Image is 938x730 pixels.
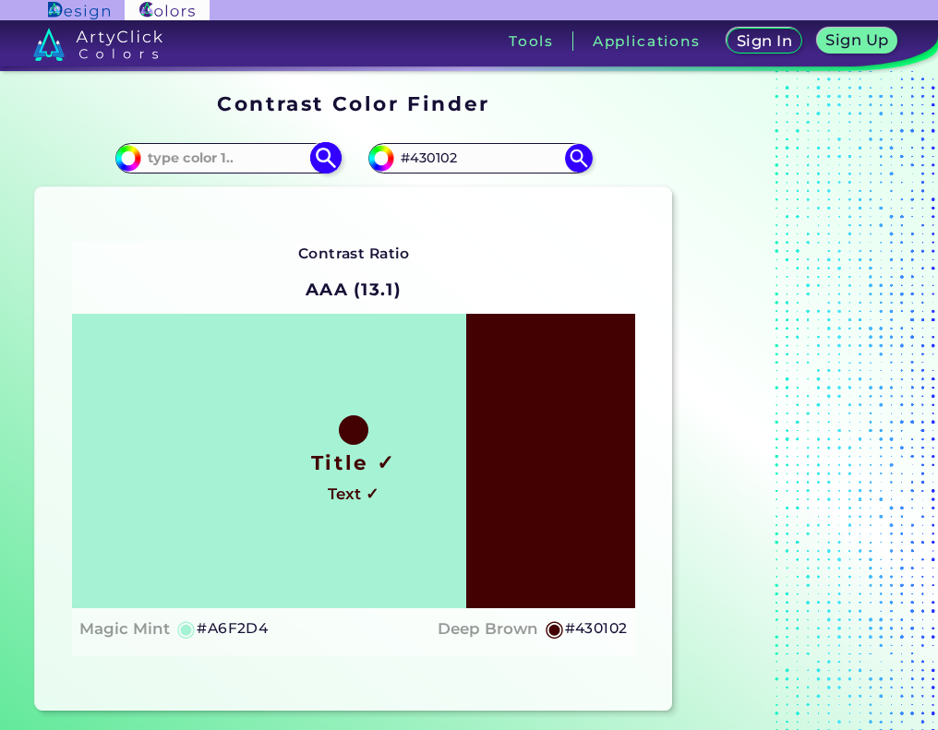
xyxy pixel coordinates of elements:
[565,144,593,172] img: icon search
[311,449,396,476] h1: Title ✓
[33,28,163,61] img: logo_artyclick_colors_white.svg
[545,617,565,640] h5: ◉
[565,616,628,640] h5: #430102
[394,146,566,171] input: type color 2..
[309,142,342,174] img: icon search
[740,34,790,48] h5: Sign In
[438,616,538,642] h4: Deep Brown
[217,90,489,117] h1: Contrast Color Finder
[509,34,554,48] h3: Tools
[593,34,701,48] h3: Applications
[298,245,410,262] strong: Contrast Ratio
[829,33,886,47] h5: Sign Up
[821,30,894,53] a: Sign Up
[197,616,268,640] h5: #A6F2D4
[297,269,410,310] h2: AAA (13.1)
[79,616,170,642] h4: Magic Mint
[328,481,379,508] h4: Text ✓
[176,617,197,640] h5: ◉
[141,146,313,171] input: type color 1..
[730,30,799,53] a: Sign In
[48,2,110,19] img: ArtyClick Design logo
